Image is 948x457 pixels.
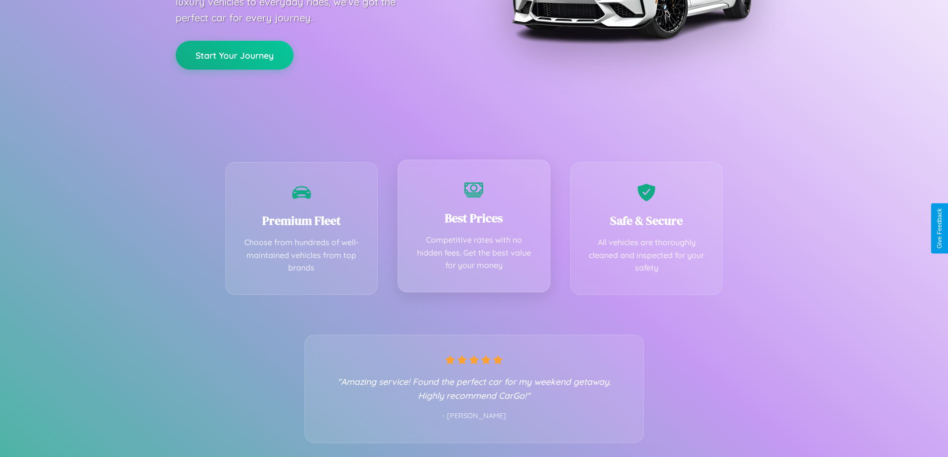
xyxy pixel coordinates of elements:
h3: Best Prices [413,210,535,226]
p: Choose from hundreds of well-maintained vehicles from top brands [241,236,363,274]
p: "Amazing service! Found the perfect car for my weekend getaway. Highly recommend CarGo!" [325,374,624,402]
div: Give Feedback [936,208,943,249]
button: Start Your Journey [176,41,294,70]
p: All vehicles are thoroughly cleaned and inspected for your safety [586,236,708,274]
h3: Safe & Secure [586,212,708,229]
h3: Premium Fleet [241,212,363,229]
p: - [PERSON_NAME] [325,410,624,423]
p: Competitive rates with no hidden fees. Get the best value for your money [413,234,535,272]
